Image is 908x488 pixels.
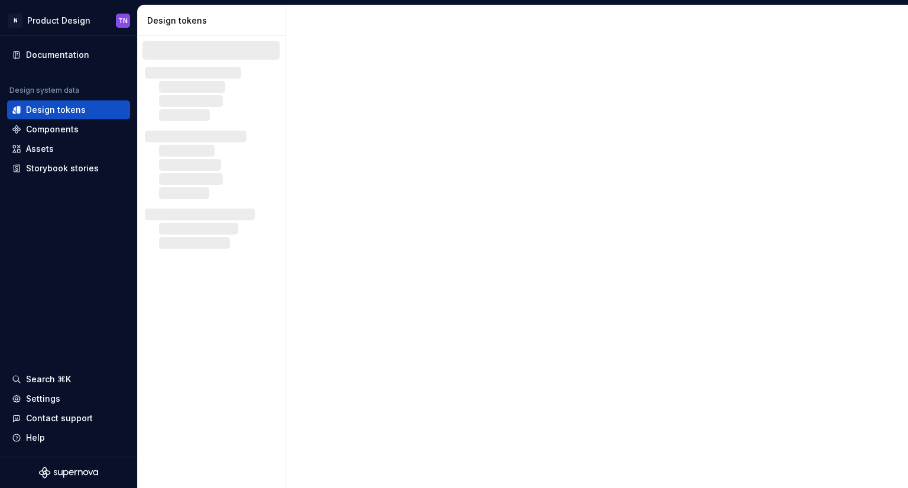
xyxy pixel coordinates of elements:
[7,120,130,139] a: Components
[26,432,45,444] div: Help
[26,412,93,424] div: Contact support
[26,393,60,405] div: Settings
[26,162,99,174] div: Storybook stories
[147,15,280,27] div: Design tokens
[7,139,130,158] a: Assets
[26,49,89,61] div: Documentation
[7,45,130,64] a: Documentation
[26,104,86,116] div: Design tokens
[7,409,130,428] button: Contact support
[39,467,98,479] svg: Supernova Logo
[7,428,130,447] button: Help
[8,14,22,28] div: N
[26,373,71,385] div: Search ⌘K
[7,370,130,389] button: Search ⌘K
[27,15,90,27] div: Product Design
[2,8,135,33] button: NProduct DesignTN
[7,159,130,178] a: Storybook stories
[26,143,54,155] div: Assets
[7,389,130,408] a: Settings
[7,100,130,119] a: Design tokens
[26,123,79,135] div: Components
[9,86,79,95] div: Design system data
[118,16,128,25] div: TN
